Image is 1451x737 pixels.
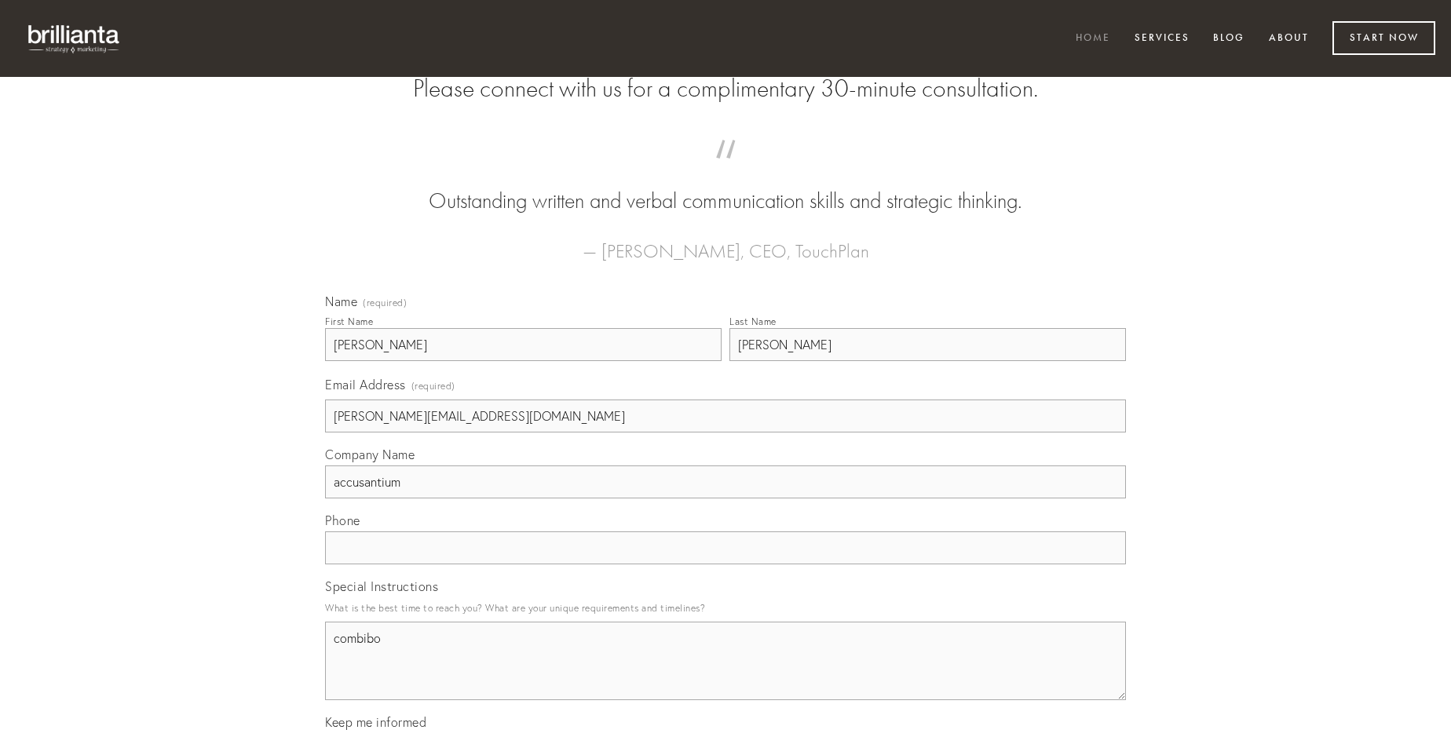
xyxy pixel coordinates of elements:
[1203,26,1255,52] a: Blog
[325,622,1126,700] textarea: combibo
[350,155,1101,186] span: “
[325,294,357,309] span: Name
[363,298,407,308] span: (required)
[325,578,438,594] span: Special Instructions
[1124,26,1200,52] a: Services
[1332,21,1435,55] a: Start Now
[729,316,777,327] div: Last Name
[325,513,360,528] span: Phone
[350,155,1101,217] blockquote: Outstanding written and verbal communication skills and strategic thinking.
[411,375,455,396] span: (required)
[325,597,1126,618] p: What is the best time to reach you? What are your unique requirements and timelines?
[1065,26,1120,52] a: Home
[325,316,373,327] div: First Name
[1259,26,1319,52] a: About
[325,377,406,392] span: Email Address
[350,217,1101,267] figcaption: — [PERSON_NAME], CEO, TouchPlan
[325,74,1126,104] h2: Please connect with us for a complimentary 30-minute consultation.
[16,16,133,61] img: brillianta - research, strategy, marketing
[325,714,426,730] span: Keep me informed
[325,447,415,462] span: Company Name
